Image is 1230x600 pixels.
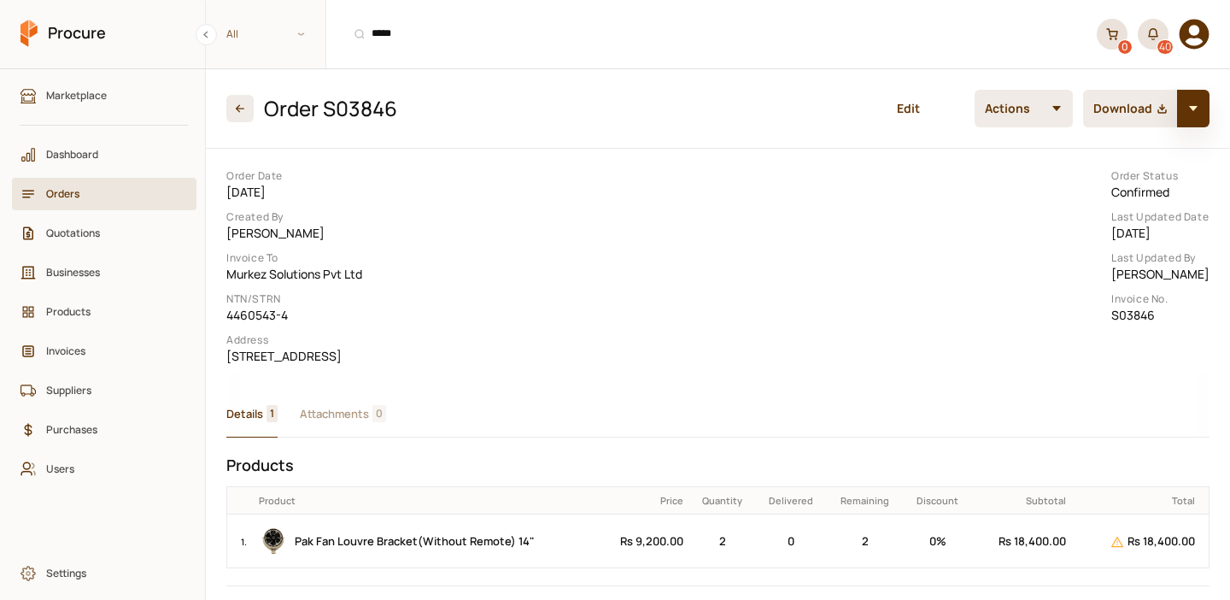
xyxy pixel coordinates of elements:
span: All [226,26,238,42]
td: 2 [827,515,904,568]
td: Rs 18,400.00 [972,515,1073,568]
span: Attachments [300,405,369,423]
h3: Products [226,455,1209,476]
a: Procure [20,20,106,49]
dt: Order Date [226,169,362,184]
a: Users [12,453,196,485]
button: 40 [1138,19,1168,50]
div: 0 [1118,40,1132,54]
span: Marketplace [46,87,174,103]
dt: Last Updated By [1111,251,1209,266]
a: Pak Fan Louvre Bracket(Without Remote) 14" [259,526,589,556]
span: Settings [46,565,174,581]
span: Orders [46,185,174,202]
span: Procure [48,22,106,44]
a: Purchases [12,414,196,446]
dd: [PERSON_NAME] [226,225,362,241]
span: Purchases [46,421,174,438]
td: 2 [689,515,755,568]
td: 0 [756,515,828,568]
th: Subtotal [972,487,1073,515]
span: 0 [372,405,386,422]
div: 40 [1157,40,1173,54]
a: Dashboard [12,138,196,171]
span: All [206,20,325,48]
th: Discount [904,487,972,515]
th: Quantity [689,487,755,515]
dt: Address [226,333,362,348]
dd: 4460543-4 [226,307,362,323]
dd: Confirmed [1111,184,1209,200]
th: Remaining [827,487,904,515]
dd: [DATE] [226,184,362,200]
span: Invoices [46,343,174,359]
td: Rs 9,200.00 [594,515,689,568]
input: Products, Businesses, Users, Suppliers, Orders, and Purchases [337,13,1086,56]
a: Businesses [12,256,196,289]
th: Delivered [756,487,828,515]
span: Quotations [46,225,174,241]
a: Products [12,296,196,328]
span: 1 [266,405,278,422]
dd: S03846 [1111,307,1209,323]
td: 0 % [904,515,972,568]
span: Download [1093,100,1152,117]
a: Invoices [12,335,196,368]
dd: [PERSON_NAME] [1111,266,1209,282]
dd: Murkez Solutions Pvt Ltd [226,266,362,282]
th: Product [253,487,594,515]
th: Total [1072,487,1209,515]
button: Download [1083,90,1177,127]
dt: Last Updated Date [1111,210,1209,225]
small: 1 . [241,536,247,548]
span: Users [46,461,174,477]
button: Edit [865,90,951,127]
h2: Order S03846 [264,94,397,123]
span: Details [226,405,263,423]
span: Suppliers [46,382,174,398]
th: Price [594,487,689,515]
dd: [STREET_ADDRESS] [226,348,362,364]
dd: [DATE] [1111,225,1209,241]
a: 0 [1097,19,1127,50]
dt: NTN/STRN [226,292,362,307]
dt: Order Status [1111,169,1209,184]
span: Pak Fan Louvre Bracket(Without Remote) 14" [295,533,535,549]
span: Dashboard [46,146,174,162]
a: Suppliers [12,374,196,407]
a: Orders [12,178,196,210]
dt: Invoice To [226,251,362,266]
dt: Created By [226,210,362,225]
span: Businesses [46,264,174,280]
a: Marketplace [12,79,196,112]
a: Quotations [12,217,196,250]
a: Settings [12,557,196,590]
div: Rs 18,400.00 [1078,529,1195,555]
dt: Invoice No. [1111,292,1209,307]
span: Products [46,303,174,320]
